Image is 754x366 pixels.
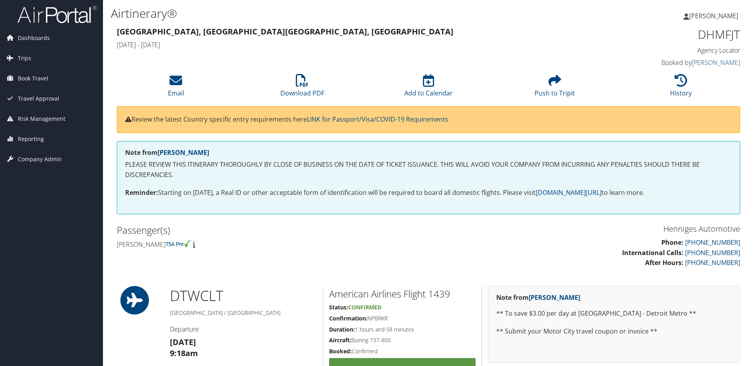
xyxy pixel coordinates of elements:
[329,336,476,344] h5: Boeing 737-800
[496,309,732,319] p: ** To save $3.00 per day at [GEOGRAPHIC_DATA] - Detroit Metro **
[168,78,184,97] a: Email
[593,26,740,43] h1: DHMFJT
[434,223,740,234] h3: Henniges Automotive
[622,248,684,257] strong: International Calls:
[685,238,740,247] a: [PHONE_NUMBER]
[170,348,198,358] strong: 9:18am
[125,114,732,125] p: Review the latest Country specific entry requirements here
[117,240,423,249] h4: [PERSON_NAME]
[17,5,97,24] img: airportal-logo.png
[535,78,575,97] a: Push to Tripit
[593,46,740,55] h4: Agency Locator
[307,115,448,124] a: LINK for Passport/Visa/COVID-19 Requirements
[166,240,191,247] img: tsa-precheck.png
[18,89,59,109] span: Travel Approval
[691,58,740,67] a: [PERSON_NAME]
[670,78,692,97] a: History
[18,69,48,88] span: Book Travel
[170,325,317,334] h4: Departure
[18,149,62,169] span: Company Admin
[329,287,476,301] h2: American Airlines Flight 1439
[18,129,44,149] span: Reporting
[684,4,746,28] a: [PERSON_NAME]
[329,303,348,311] strong: Status:
[280,78,324,97] a: Download PDF
[661,238,684,247] strong: Phone:
[117,26,453,37] strong: [GEOGRAPHIC_DATA], [GEOGRAPHIC_DATA] [GEOGRAPHIC_DATA], [GEOGRAPHIC_DATA]
[529,293,580,302] a: [PERSON_NAME]
[645,258,684,267] strong: After Hours:
[18,28,50,48] span: Dashboards
[496,326,732,337] p: ** Submit your Motor City travel coupon or invoice **
[593,58,740,67] h4: Booked by
[125,148,209,157] strong: Note from
[111,5,534,22] h1: Airtinerary®
[685,258,740,267] a: [PHONE_NUMBER]
[329,336,351,344] strong: Aircraft:
[125,188,732,198] p: Starting on [DATE], a Real ID or other acceptable form of identification will be required to boar...
[329,315,367,322] strong: Confirmation:
[685,248,740,257] a: [PHONE_NUMBER]
[18,109,65,129] span: Risk Management
[496,293,580,302] strong: Note from
[125,188,158,197] strong: Reminder:
[158,148,209,157] a: [PERSON_NAME]
[329,347,352,355] strong: Booked:
[170,286,317,306] h1: DTW CLT
[170,337,196,347] strong: [DATE]
[536,188,602,197] a: [DOMAIN_NAME][URL]
[125,160,732,180] p: PLEASE REVIEW THIS ITINERARY THOROUGHLY BY CLOSE OF BUSINESS ON THE DATE OF TICKET ISSUANCE. THIS...
[117,40,581,49] h4: [DATE] - [DATE]
[348,303,381,311] span: Confirmed
[329,326,476,334] h5: 1 hours and 58 minutes
[329,326,355,333] strong: Duration:
[170,309,317,317] h5: [GEOGRAPHIC_DATA] / [GEOGRAPHIC_DATA]
[117,223,423,237] h2: Passenger(s)
[404,78,453,97] a: Add to Calendar
[18,48,31,68] span: Trips
[689,11,738,20] span: [PERSON_NAME]
[329,315,476,322] h5: NPBRKR
[329,347,476,355] h5: Confirmed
